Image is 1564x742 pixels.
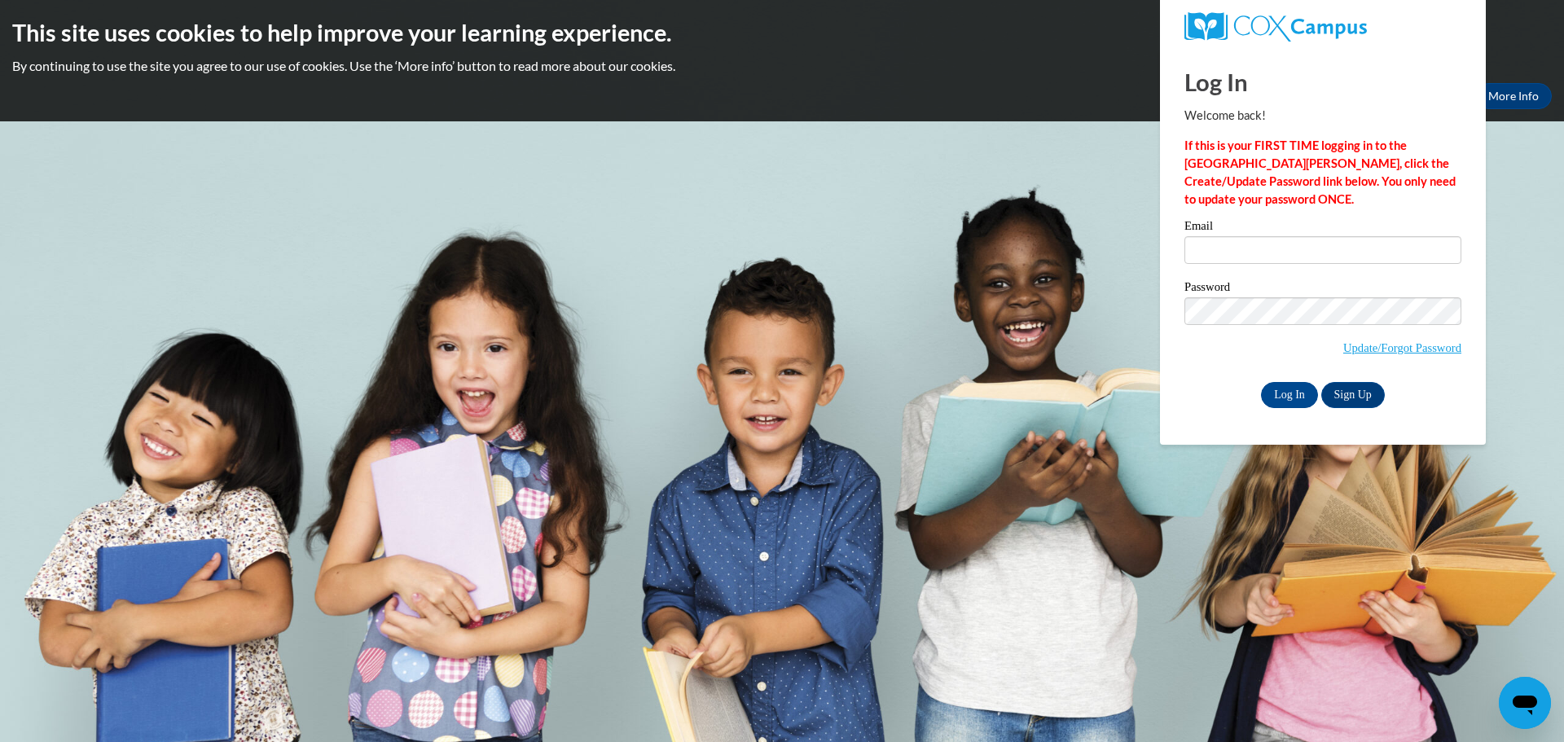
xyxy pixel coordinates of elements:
iframe: Button to launch messaging window [1499,677,1551,729]
a: More Info [1475,83,1552,109]
p: Welcome back! [1184,107,1461,125]
input: Log In [1261,382,1318,408]
img: COX Campus [1184,12,1367,42]
h2: This site uses cookies to help improve your learning experience. [12,16,1552,49]
p: By continuing to use the site you agree to our use of cookies. Use the ‘More info’ button to read... [12,57,1552,75]
label: Password [1184,281,1461,297]
a: COX Campus [1184,12,1461,42]
a: Sign Up [1321,382,1385,408]
label: Email [1184,220,1461,236]
h1: Log In [1184,65,1461,99]
strong: If this is your FIRST TIME logging in to the [GEOGRAPHIC_DATA][PERSON_NAME], click the Create/Upd... [1184,138,1456,206]
a: Update/Forgot Password [1343,341,1461,354]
